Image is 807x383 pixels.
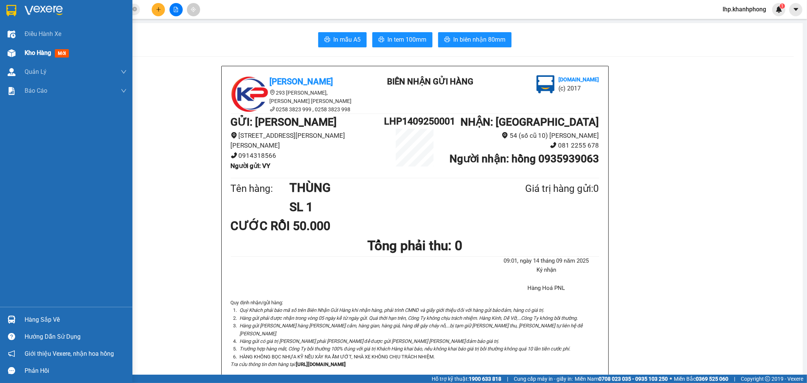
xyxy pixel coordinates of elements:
img: warehouse-icon [8,30,16,38]
img: icon-new-feature [776,6,782,13]
li: HÀNG KHÔNG BỌC NHỰA KỸ NẾU XẢY RA ẨM ƯỚT, NHÀ XE KHÔNG CHỊU TRÁCH NHIỆM. [238,353,599,361]
img: logo-vxr [6,5,16,16]
span: phone [231,152,237,159]
li: (c) 2017 [558,84,599,93]
span: plus [156,7,161,12]
li: Hàng Hoá PNL [493,284,599,293]
span: ⚪️ [670,377,672,380]
strong: 0708 023 035 - 0935 103 250 [599,376,668,382]
span: In biên nhận 80mm [453,35,505,44]
span: copyright [765,376,770,381]
button: printerIn mẫu A5 [318,32,367,47]
span: In mẫu A5 [333,35,361,44]
strong: [URL][DOMAIN_NAME] [296,361,346,367]
img: logo.jpg [82,9,100,28]
b: BIÊN NHẬN GỬI HÀNG [387,77,473,86]
span: down [121,88,127,94]
sup: 1 [780,3,785,9]
button: caret-down [789,3,802,16]
div: Giá trị hàng gửi: 0 [488,181,599,196]
span: printer [324,36,330,44]
span: notification [8,350,15,357]
b: Người gửi : VY [231,162,271,170]
span: Miền Bắc [674,375,728,383]
strong: 1900 633 818 [469,376,501,382]
li: 09:01, ngày 14 tháng 09 năm 2025 [493,257,599,266]
button: file-add [169,3,183,16]
span: caret-down [793,6,799,13]
span: phone [550,142,557,148]
b: [DOMAIN_NAME] [64,29,104,35]
h1: SL 1 [289,198,488,216]
span: Miền Nam [575,375,668,383]
div: Tên hàng: [231,181,290,196]
span: printer [378,36,384,44]
li: 0258 3823 999 , 0258 3823 998 [231,105,367,114]
strong: 0369 525 060 [696,376,728,382]
span: close-circle [132,7,137,11]
span: mới [55,49,69,58]
span: file-add [173,7,179,12]
b: [PERSON_NAME] [9,49,43,84]
b: Người nhận : hồng 0935939063 [449,153,599,165]
span: | [507,375,508,383]
b: [PERSON_NAME] [270,77,333,86]
img: warehouse-icon [8,316,16,324]
h1: LHP1409250001 [384,114,445,129]
span: Báo cáo [25,86,47,95]
div: Quy định nhận/gửi hàng : [231,299,599,369]
span: message [8,367,15,374]
button: printerIn biên nhận 80mm [438,32,512,47]
img: logo.jpg [9,9,47,47]
li: (c) 2017 [64,36,104,45]
span: | [734,375,735,383]
b: GỬI : [PERSON_NAME] [231,116,337,128]
span: lhp.khanhphong [717,5,772,14]
b: [DOMAIN_NAME] [558,76,599,83]
button: aim [187,3,200,16]
button: plus [152,3,165,16]
span: In tem 100mm [387,35,426,44]
div: Hướng dẫn sử dụng [25,331,127,343]
span: environment [502,132,508,139]
div: Phản hồi [25,365,127,377]
span: printer [444,36,450,44]
span: environment [231,132,237,139]
li: 293 [PERSON_NAME], [PERSON_NAME] [PERSON_NAME] [231,89,367,105]
img: warehouse-icon [8,49,16,57]
span: down [121,69,127,75]
span: Cung cấp máy in - giấy in: [514,375,573,383]
b: BIÊN NHẬN GỬI HÀNG [49,11,73,60]
img: logo.jpg [231,75,269,113]
i: Quý Khách phải báo mã số trên Biên Nhận Gửi Hàng khi nhận hàng, phải trình CMND và giấy giới thiệ... [240,307,544,313]
li: Ký nhận [493,266,599,275]
li: [STREET_ADDRESS][PERSON_NAME][PERSON_NAME] [231,131,384,151]
span: 1 [781,3,784,9]
img: logo.jpg [536,75,555,93]
span: close-circle [132,6,137,13]
span: phone [270,106,275,112]
h1: THÙNG [289,178,488,197]
img: solution-icon [8,87,16,95]
i: Trường hợp hàng mất, Công Ty bồi thường 100% đúng với giá trị Khách Hàng khai báo, nếu không khai... [240,346,571,352]
span: Quản Lý [25,67,47,76]
span: environment [270,90,275,95]
div: Hàng sắp về [25,314,127,325]
span: Hỗ trợ kỹ thuật: [432,375,501,383]
li: 0914318566 [231,151,384,161]
img: warehouse-icon [8,68,16,76]
span: question-circle [8,333,15,340]
button: printerIn tem 100mm [372,32,432,47]
span: Giới thiệu Vexere, nhận hoa hồng [25,349,114,358]
li: 54 (số cũ 10) [PERSON_NAME] [446,131,599,141]
span: aim [191,7,196,12]
i: Tra cứu thông tin đơn hàng tại: [231,361,296,367]
i: Hàng gửi có giá trị [PERSON_NAME] phải [PERSON_NAME] để được gửi [PERSON_NAME] [PERSON_NAME] đảm ... [240,338,499,344]
i: Hàng gửi [PERSON_NAME] hàng [PERSON_NAME] cấm, hàng gian, hàng giả, hàng dễ gây cháy nổ,...bị tạm... [240,323,583,336]
span: Điều hành xe [25,29,61,39]
li: 081 2255 678 [446,140,599,151]
h1: Tổng phải thu: 0 [231,235,599,256]
span: Kho hàng [25,49,51,56]
b: NHẬN : [GEOGRAPHIC_DATA] [460,116,599,128]
div: CƯỚC RỒI 50.000 [231,216,352,235]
